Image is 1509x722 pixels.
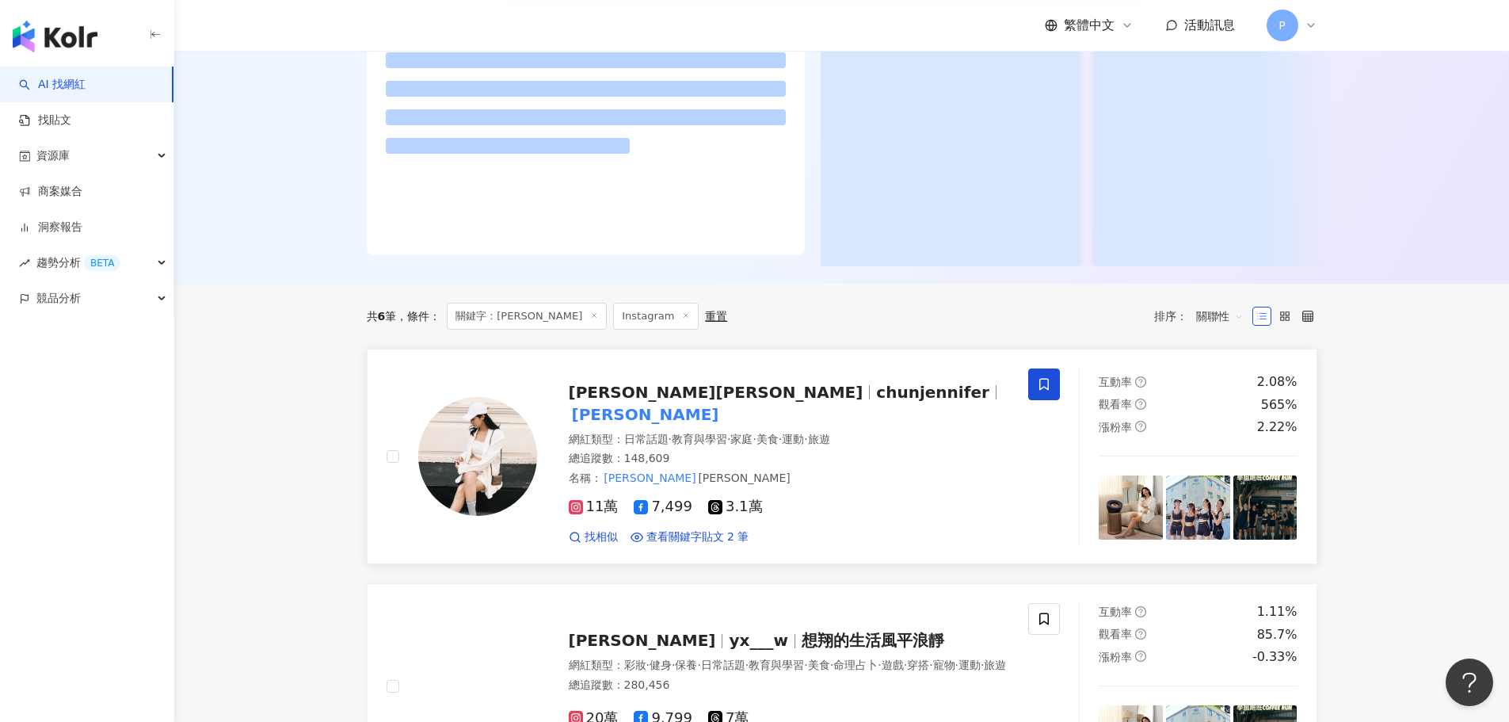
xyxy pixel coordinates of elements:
[1257,603,1298,621] div: 1.11%
[1099,651,1132,663] span: 漲粉率
[833,659,878,671] span: 命理占卜
[624,659,646,671] span: 彩妝
[19,220,82,235] a: 洞察報告
[646,529,749,545] span: 查看關鍵字貼文 2 筆
[1135,606,1146,617] span: question-circle
[830,659,833,671] span: ·
[729,631,787,650] span: yx___w
[1252,648,1298,666] div: -0.33%
[634,499,692,515] span: 7,499
[36,281,81,316] span: 競品分析
[672,433,727,445] span: 教育與學習
[808,433,830,445] span: 旅遊
[1257,418,1298,436] div: 2.22%
[1099,605,1132,618] span: 互動率
[672,659,675,671] span: ·
[1135,421,1146,432] span: question-circle
[1135,376,1146,388] span: question-circle
[631,529,749,545] a: 查看關鍵字貼文 2 筆
[701,659,745,671] span: 日常話題
[756,433,779,445] span: 美食
[569,451,1010,467] div: 總追蹤數 ： 148,609
[675,659,697,671] span: 保養
[904,659,907,671] span: ·
[569,529,618,545] a: 找相似
[727,433,730,445] span: ·
[1278,17,1285,34] span: P
[569,402,722,427] mark: [PERSON_NAME]
[19,77,86,93] a: searchAI 找網紅
[646,659,650,671] span: ·
[36,138,70,174] span: 資源庫
[804,659,807,671] span: ·
[749,659,804,671] span: 教育與學習
[984,659,1006,671] span: 旅遊
[378,310,386,323] span: 6
[569,678,1010,693] div: 總追蹤數 ： 280,456
[882,659,904,671] span: 遊戲
[19,258,30,269] span: rise
[1154,304,1252,329] div: 排序：
[585,529,618,545] span: 找相似
[1446,659,1493,706] iframe: Help Scout Beacon - Open
[745,659,749,671] span: ·
[907,659,929,671] span: 穿搭
[396,310,440,323] span: 條件 ：
[1135,399,1146,410] span: question-circle
[802,631,944,650] span: 想翔的生活風平浪靜
[878,659,881,671] span: ·
[929,659,932,671] span: ·
[933,659,955,671] span: 寵物
[955,659,958,671] span: ·
[418,397,537,516] img: KOL Avatar
[808,659,830,671] span: 美食
[569,499,619,515] span: 11萬
[1261,396,1298,414] div: 565%
[569,631,716,650] span: [PERSON_NAME]
[613,303,699,330] span: Instagram
[19,113,71,128] a: 找貼文
[1257,626,1298,644] div: 85.7%
[697,659,700,671] span: ·
[669,433,672,445] span: ·
[981,659,984,671] span: ·
[569,383,863,402] span: [PERSON_NAME][PERSON_NAME]
[1166,476,1230,540] img: post-image
[1099,628,1132,640] span: 觀看率
[1099,421,1132,434] span: 漲粉率
[1257,373,1298,391] div: 2.08%
[1099,476,1163,540] img: post-image
[876,383,989,402] span: chunjennifer
[569,469,791,487] span: 名稱 ：
[1064,17,1115,34] span: 繁體中文
[569,658,1010,674] div: 網紅類型 ：
[447,303,607,330] span: 關鍵字：[PERSON_NAME]
[1099,376,1132,388] span: 互動率
[650,659,672,671] span: 健身
[1233,476,1298,540] img: post-image
[730,433,753,445] span: 家庭
[624,433,669,445] span: 日常話題
[958,659,981,671] span: 運動
[1135,628,1146,640] span: question-circle
[602,469,699,487] mark: [PERSON_NAME]
[367,349,1317,565] a: KOL Avatar[PERSON_NAME][PERSON_NAME]chunjennifer[PERSON_NAME]網紅類型：日常話題·教育與學習·家庭·美食·運動·旅遊總追蹤數：148,...
[753,433,756,445] span: ·
[84,255,120,271] div: BETA
[367,310,397,323] div: 共 筆
[698,472,790,484] span: [PERSON_NAME]
[705,310,727,323] div: 重置
[1135,651,1146,662] span: question-circle
[36,245,120,281] span: 趨勢分析
[779,433,782,445] span: ·
[1196,304,1244,329] span: 關聯性
[1184,17,1235,32] span: 活動訊息
[569,432,1010,448] div: 網紅類型 ：
[708,499,763,515] span: 3.1萬
[19,184,82,200] a: 商案媒合
[1099,398,1132,411] span: 觀看率
[804,433,807,445] span: ·
[782,433,804,445] span: 運動
[13,21,97,52] img: logo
